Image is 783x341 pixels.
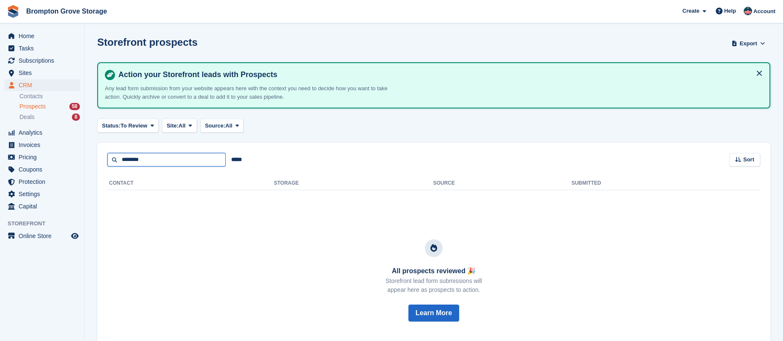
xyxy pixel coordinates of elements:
span: All [178,122,186,130]
a: menu [4,79,80,91]
th: Source [433,177,571,190]
span: Prospects [19,103,46,111]
h4: Action your Storefront leads with Prospects [115,70,763,80]
a: menu [4,67,80,79]
button: Export [730,36,767,50]
a: Preview store [70,231,80,241]
button: Source: All [200,119,244,133]
button: Status: To Review [97,119,159,133]
span: Tasks [19,42,69,54]
a: menu [4,151,80,163]
h1: Storefront prospects [97,36,197,48]
a: menu [4,30,80,42]
a: menu [4,42,80,54]
a: menu [4,188,80,200]
p: Any lead form submission from your website appears here with the context you need to decide how y... [105,84,401,101]
button: Site: All [162,119,197,133]
th: Contact [107,177,274,190]
th: Submitted [572,177,760,190]
span: Storefront [8,219,84,228]
span: All [225,122,233,130]
span: Deals [19,113,35,121]
span: Site: [167,122,178,130]
a: menu [4,230,80,242]
div: 58 [69,103,80,110]
a: menu [4,176,80,188]
span: To Review [120,122,147,130]
span: Export [740,39,757,48]
span: Analytics [19,127,69,139]
p: Storefront lead form submissions will appear here as prospects to action. [386,277,482,294]
a: Deals 8 [19,113,80,122]
a: Brompton Grove Storage [23,4,110,18]
th: Storage [274,177,433,190]
span: Sites [19,67,69,79]
span: Status: [102,122,120,130]
button: Learn More [408,305,459,322]
span: Create [682,7,699,15]
img: stora-icon-8386f47178a22dfd0bd8f6a31ec36ba5ce8667c1dd55bd0f319d3a0aa187defe.svg [7,5,19,18]
a: menu [4,200,80,212]
span: Invoices [19,139,69,151]
span: CRM [19,79,69,91]
span: Coupons [19,164,69,175]
span: Pricing [19,151,69,163]
h3: All prospects reviewed 🎉 [386,267,482,275]
img: Heidi Bingham [744,7,752,15]
span: Protection [19,176,69,188]
span: Source: [205,122,225,130]
span: Help [724,7,736,15]
span: Subscriptions [19,55,69,67]
a: menu [4,55,80,67]
span: Online Store [19,230,69,242]
div: 8 [72,114,80,121]
span: Home [19,30,69,42]
a: menu [4,164,80,175]
a: Prospects 58 [19,102,80,111]
a: Contacts [19,92,80,100]
span: Sort [743,155,754,164]
a: menu [4,139,80,151]
span: Account [753,7,775,16]
a: menu [4,127,80,139]
span: Capital [19,200,69,212]
span: Settings [19,188,69,200]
